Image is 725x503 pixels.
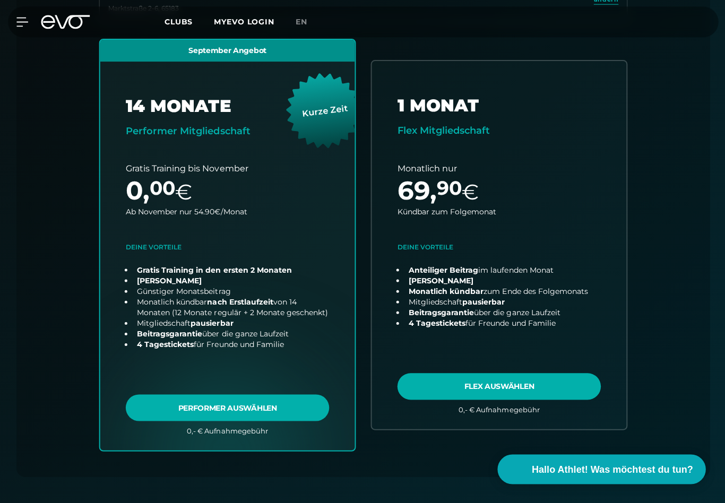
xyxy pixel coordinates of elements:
[530,463,691,477] span: Hallo Athlet! Was möchtest du tun?
[165,19,193,29] span: Clubs
[371,63,625,429] a: choose plan
[295,19,307,29] span: en
[295,18,320,30] a: en
[100,41,354,451] a: choose plan
[496,455,704,484] button: Hallo Athlet! Was möchtest du tun?
[165,19,214,29] a: Clubs
[214,19,274,29] a: MYEVO LOGIN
